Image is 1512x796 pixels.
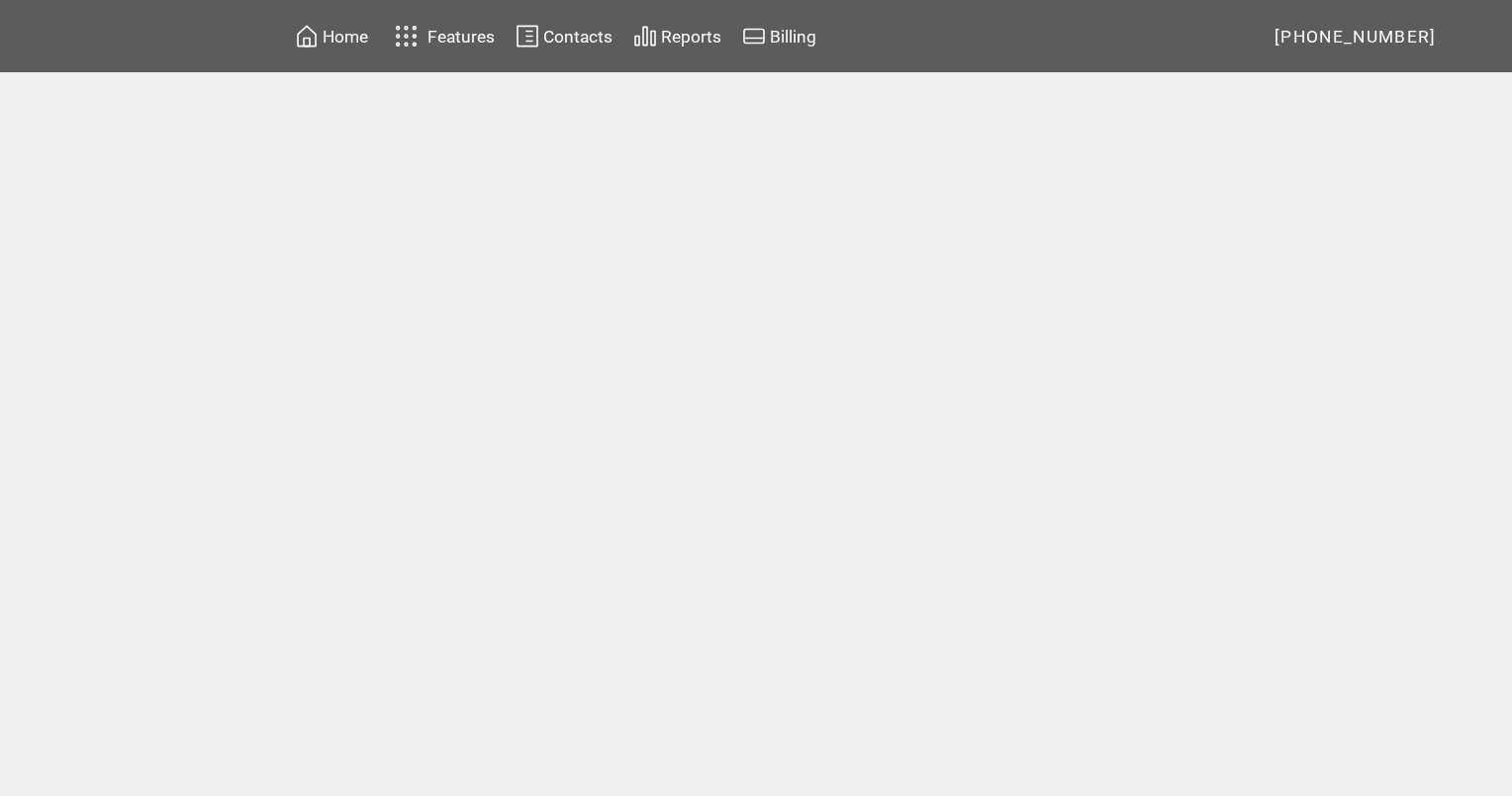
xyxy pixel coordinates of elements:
a: Features [386,17,498,55]
span: Contacts [543,27,613,47]
img: features.svg [389,20,424,52]
a: Reports [630,21,724,51]
a: Home [292,21,371,51]
span: Features [427,27,495,47]
span: [PHONE_NUMBER] [1275,27,1437,47]
img: chart.svg [633,24,657,49]
span: Reports [661,27,721,47]
span: Home [323,27,368,47]
img: home.svg [295,24,319,49]
a: Billing [739,21,819,51]
span: Billing [770,27,816,47]
img: contacts.svg [516,24,539,49]
img: creidtcard.svg [742,24,766,49]
a: Contacts [513,21,615,51]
